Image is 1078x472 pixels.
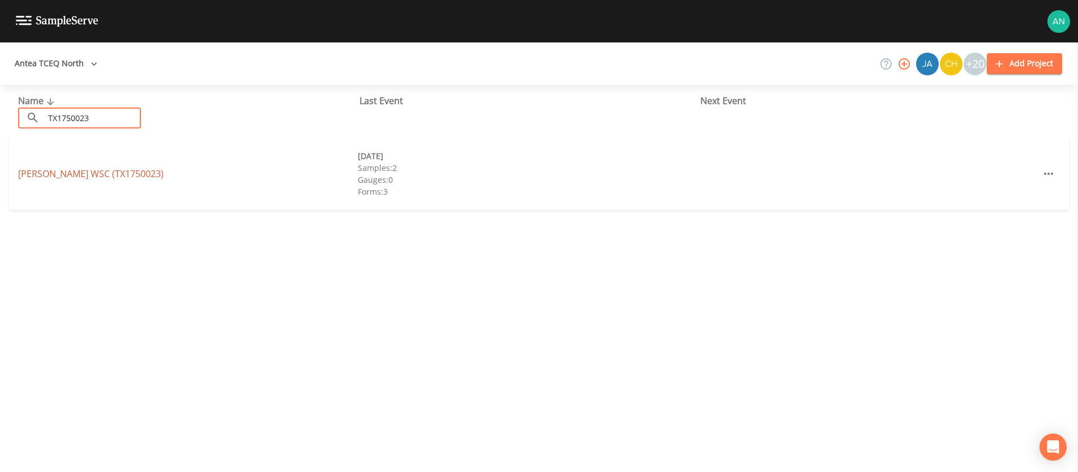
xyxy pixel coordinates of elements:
img: 2e773653e59f91cc345d443c311a9659 [916,53,939,75]
a: [PERSON_NAME] WSC (TX1750023) [18,168,164,180]
button: Add Project [987,53,1062,74]
div: James Whitmire [916,53,939,75]
div: Forms: 3 [358,186,698,198]
input: Search Projects [44,108,141,128]
div: Next Event [700,94,1042,108]
span: Name [18,95,57,107]
img: logo [16,16,99,27]
div: Open Intercom Messenger [1039,434,1067,461]
div: Samples: 2 [358,162,698,174]
div: Charles Medina [939,53,963,75]
div: Last Event [360,94,701,108]
button: Antea TCEQ North [10,53,102,74]
img: c76c074581486bce1c0cbc9e29643337 [1047,10,1070,33]
img: c74b8b8b1c7a9d34f67c5e0ca157ed15 [940,53,962,75]
div: [DATE] [358,150,698,162]
div: +20 [964,53,986,75]
div: Gauges: 0 [358,174,698,186]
